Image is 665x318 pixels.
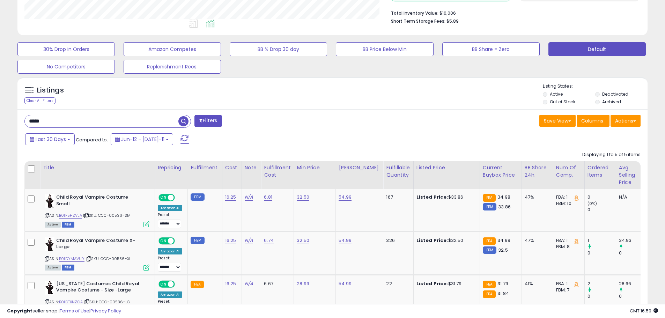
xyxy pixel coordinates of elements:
[581,117,603,124] span: Columns
[588,207,616,213] div: 0
[602,99,621,105] label: Archived
[264,281,288,287] div: 6.67
[174,281,185,287] span: OFF
[45,281,54,295] img: 41DOXdzrXPL._SL40_.jpg
[386,164,410,179] div: Fulfillable Quantity
[56,281,141,295] b: [US_STATE] Costumes Child Royal Vampire Costume - Size -Large
[158,213,182,228] div: Preset:
[245,164,258,171] div: Note
[556,164,582,179] div: Num of Comp.
[297,237,309,244] a: 32.50
[158,291,182,298] div: Amazon AI
[264,164,291,179] div: Fulfillment Cost
[416,194,448,200] b: Listed Price:
[483,246,496,254] small: FBM
[7,308,121,315] div: seller snap | |
[619,281,647,287] div: 28.66
[498,247,508,253] span: 32.5
[297,164,333,171] div: Min Price
[386,281,408,287] div: 22
[225,194,236,201] a: 16.25
[550,91,563,97] label: Active
[619,237,647,244] div: 34.93
[416,164,477,171] div: Listed Price
[62,222,74,228] span: FBM
[24,97,56,104] div: Clear All Filters
[497,290,509,297] span: 31.84
[36,136,66,143] span: Last 30 Days
[630,308,658,314] span: 2025-08-11 16:59 GMT
[245,194,253,201] a: N/A
[582,151,641,158] div: Displaying 1 to 5 of 5 items
[158,256,182,272] div: Preset:
[174,238,185,244] span: OFF
[416,237,448,244] b: Listed Price:
[588,281,616,287] div: 2
[45,237,149,270] div: ASIN:
[602,91,628,97] label: Deactivated
[191,281,204,288] small: FBA
[86,256,131,261] span: | SKU: CCC-00536-XL
[174,195,185,201] span: OFF
[59,213,82,219] a: B01F5HZVLA
[191,164,219,171] div: Fulfillment
[483,237,496,245] small: FBA
[245,280,253,287] a: N/A
[45,194,54,208] img: 41DOXdzrXPL._SL40_.jpg
[159,281,168,287] span: ON
[60,308,89,314] a: Terms of Use
[539,115,576,127] button: Save View
[159,195,168,201] span: ON
[194,115,222,127] button: Filters
[525,164,550,179] div: BB Share 24h.
[556,287,579,293] div: FBM: 7
[588,201,597,206] small: (0%)
[121,136,164,143] span: Jun-12 - [DATE]-11
[577,115,609,127] button: Columns
[391,10,438,16] b: Total Inventory Value:
[416,237,474,244] div: $32.50
[483,281,496,288] small: FBA
[191,193,204,201] small: FBM
[158,164,185,171] div: Repricing
[442,42,540,56] button: BB Share = Zero
[416,280,448,287] b: Listed Price:
[619,293,647,299] div: 0
[56,194,141,209] b: Child Royal Vampire Costume Small
[124,42,221,56] button: Amazon Competes
[264,194,272,201] a: 6.81
[550,99,575,105] label: Out of Stock
[158,205,182,211] div: Amazon AI
[611,115,641,127] button: Actions
[339,164,380,171] div: [PERSON_NAME]
[588,164,613,179] div: Ordered Items
[124,60,221,74] button: Replenishment Recs.
[386,237,408,244] div: 326
[45,281,149,313] div: ASIN:
[556,281,579,287] div: FBA: 1
[225,164,239,171] div: Cost
[7,308,32,314] strong: Copyright
[336,42,433,56] button: BB Price Below Min
[416,194,474,200] div: $33.86
[45,222,61,228] span: All listings currently available for purchase on Amazon
[159,238,168,244] span: ON
[556,237,579,244] div: FBA: 1
[59,256,84,262] a: B01DYMAVUY
[416,281,474,287] div: $31.79
[339,280,352,287] a: 54.99
[588,293,616,299] div: 0
[191,237,204,244] small: FBM
[556,244,579,250] div: FBM: 8
[225,280,236,287] a: 16.25
[245,237,253,244] a: N/A
[339,194,352,201] a: 54.99
[339,237,352,244] a: 54.99
[225,237,236,244] a: 16.25
[619,164,644,186] div: Avg Selling Price
[525,281,548,287] div: 41%
[111,133,173,145] button: Jun-12 - [DATE]-11
[483,203,496,210] small: FBM
[386,194,408,200] div: 167
[548,42,646,56] button: Default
